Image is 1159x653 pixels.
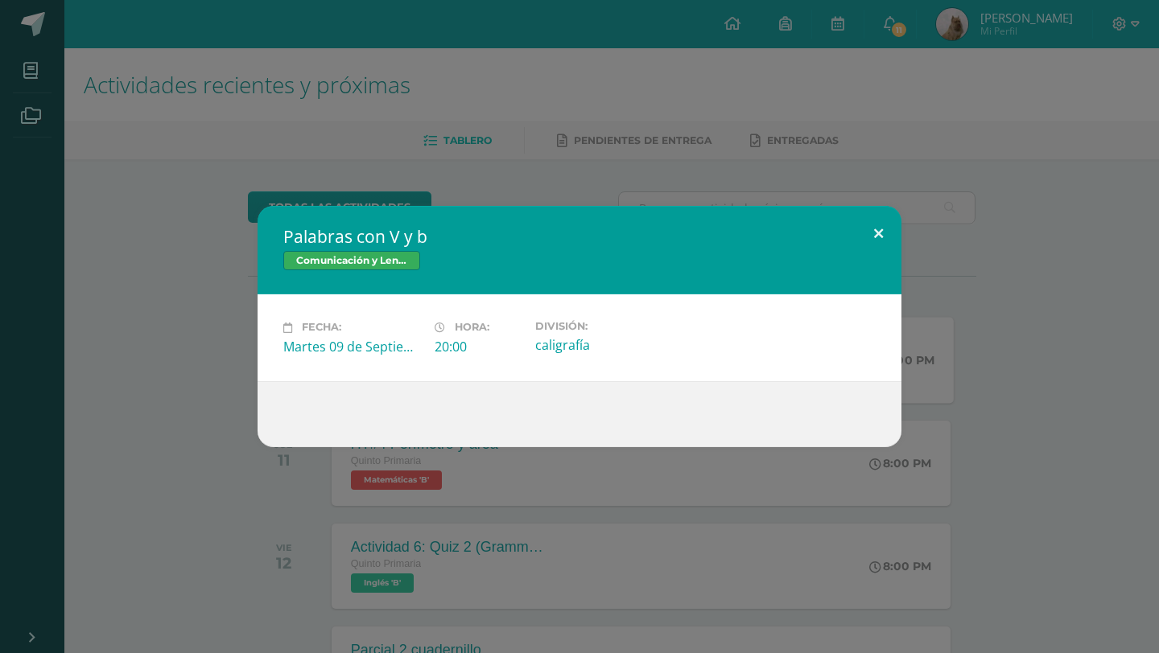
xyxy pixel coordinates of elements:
div: Martes 09 de Septiembre [283,338,422,355]
div: 20:00 [435,338,522,355]
h2: Palabras con V y b [283,225,876,248]
div: caligrafía [535,336,674,354]
span: Fecha: [302,322,341,334]
span: Comunicación y Lenguaje [283,251,420,270]
span: Hora: [455,322,489,334]
label: División: [535,320,674,332]
button: Close (Esc) [856,206,901,261]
